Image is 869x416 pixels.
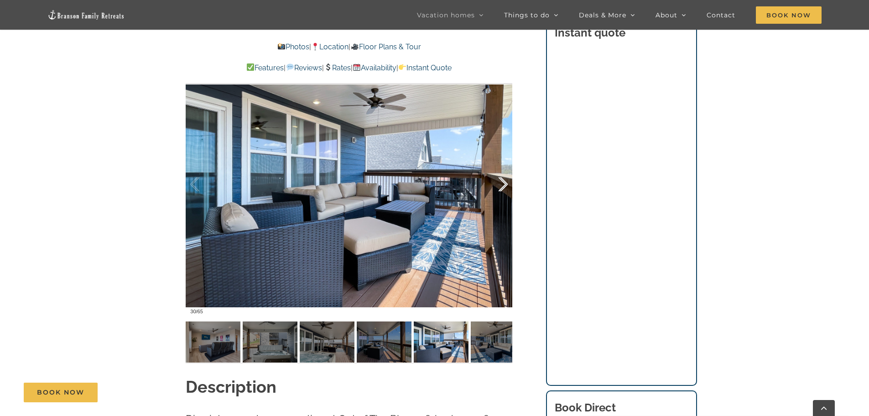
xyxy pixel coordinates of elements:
[414,321,468,363] img: 009-Out-of-the-Blue-vacation-home-rental-Branson-Family-Retreats-10039-scaled.jpg-nggid03387-ngg0...
[300,321,354,363] img: Out-of-the-Blue-at-Table-Rock-Lake-Branson-Missouri-1313-scaled.jpg-nggid041683-ngg0dyn-120x90-00...
[707,12,735,18] span: Contact
[286,63,322,72] a: Reviews
[47,10,125,20] img: Branson Family Retreats Logo
[350,42,421,51] a: Floor Plans & Tour
[656,12,677,18] span: About
[24,383,98,402] a: Book Now
[186,41,512,53] p: | |
[399,63,406,71] img: 👉
[278,43,285,50] img: 📸
[324,63,351,72] a: Rates
[246,63,284,72] a: Features
[247,63,254,71] img: ✅
[312,43,319,50] img: 📍
[756,6,822,24] span: Book Now
[186,377,276,396] strong: Description
[243,321,297,363] img: Out-of-the-Blue-at-Table-Rock-Lake-Branson-Missouri-1310-scaled.jpg-nggid041682-ngg0dyn-120x90-00...
[186,62,512,74] p: | | | |
[286,63,294,71] img: 💬
[351,43,359,50] img: 🎥
[353,63,396,72] a: Availability
[398,63,452,72] a: Instant Quote
[504,12,550,18] span: Things to do
[186,321,240,363] img: Out-of-the-Blue-at-Table-Rock-Lake-3001-Edit-scaled.jpg-nggid042962-ngg0dyn-120x90-00f0w010c011r1...
[579,12,626,18] span: Deals & More
[555,51,688,362] iframe: Booking/Inquiry Widget
[311,42,349,51] a: Location
[37,389,84,396] span: Book Now
[555,401,616,414] b: Book Direct
[417,12,475,18] span: Vacation homes
[353,63,360,71] img: 📆
[324,63,332,71] img: 💲
[471,321,526,363] img: 009-Out-of-the-Blue-vacation-home-rental-Branson-Family-Retreats-10040-scaled.jpg-nggid03388-ngg0...
[357,321,411,363] img: 009-Out-of-the-Blue-vacation-home-rental-Branson-Family-Retreats-10035-scaled.jpg-nggid03383-ngg0...
[277,42,309,51] a: Photos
